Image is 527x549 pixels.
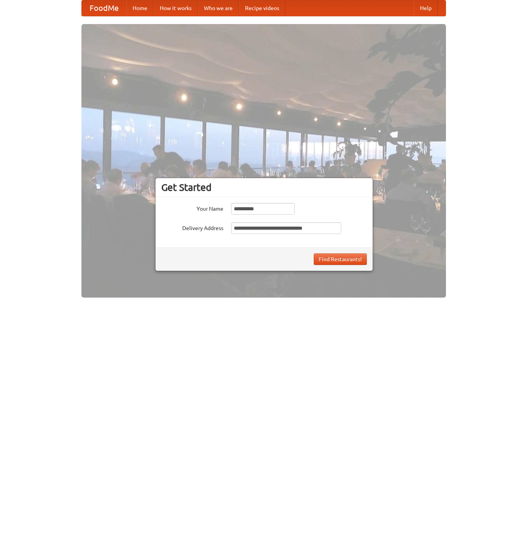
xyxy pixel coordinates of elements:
label: Your Name [161,203,223,213]
a: Recipe videos [239,0,285,16]
h3: Get Started [161,182,367,193]
button: Find Restaurants! [314,253,367,265]
a: Help [414,0,438,16]
a: Who we are [198,0,239,16]
a: How it works [154,0,198,16]
label: Delivery Address [161,222,223,232]
a: FoodMe [82,0,126,16]
a: Home [126,0,154,16]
